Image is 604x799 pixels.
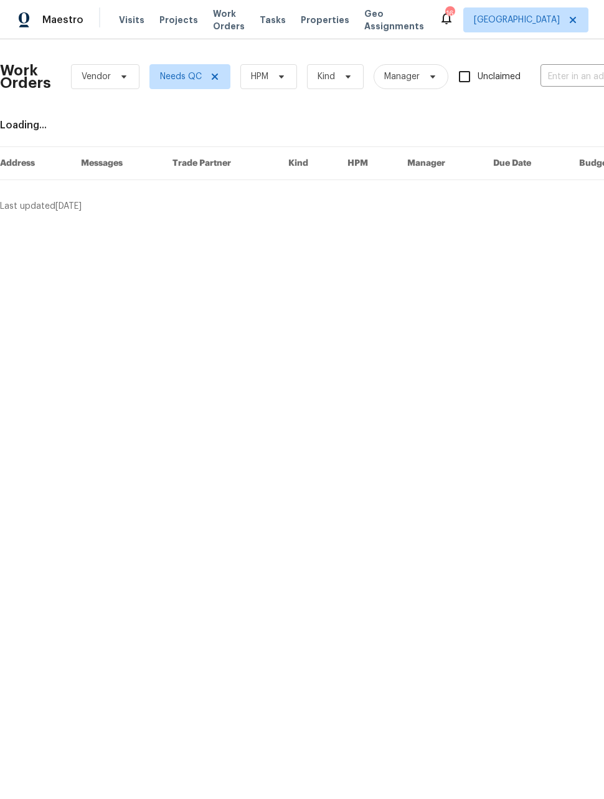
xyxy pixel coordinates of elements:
th: HPM [337,147,397,180]
span: Tasks [260,16,286,24]
span: [DATE] [55,202,82,211]
th: Manager [397,147,483,180]
span: HPM [251,70,268,83]
span: Kind [318,70,335,83]
th: Trade Partner [163,147,279,180]
span: Work Orders [213,7,245,32]
span: Vendor [82,70,111,83]
th: Messages [71,147,163,180]
span: [GEOGRAPHIC_DATA] [474,14,560,26]
div: 16 [445,7,454,20]
span: Unclaimed [478,70,521,84]
span: Properties [301,14,349,26]
th: Kind [278,147,337,180]
th: Due Date [483,147,569,180]
span: Needs QC [160,70,202,83]
span: Maestro [42,14,83,26]
span: Visits [119,14,144,26]
span: Geo Assignments [364,7,424,32]
span: Manager [384,70,420,83]
span: Projects [159,14,198,26]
